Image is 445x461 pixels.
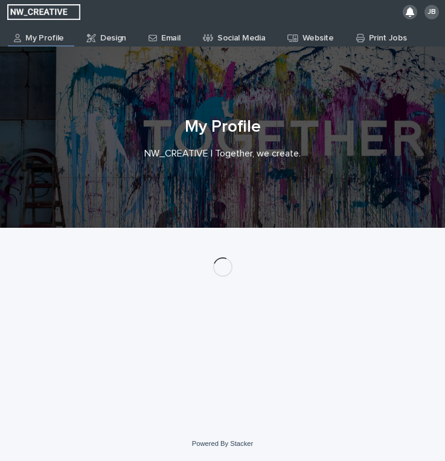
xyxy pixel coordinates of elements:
[192,440,253,447] a: Powered By Stacker
[369,24,407,44] p: Print Jobs
[286,24,339,47] a: Website
[355,24,412,47] a: Print Jobs
[12,148,433,160] p: NW_CREATIVE | Together, we create.
[147,24,185,47] a: Email
[7,4,80,20] img: EUIbKjtiSNGbmbK7PdmN
[100,24,126,44] p: Design
[12,116,433,138] h1: My Profile
[85,24,132,47] a: Design
[303,24,334,44] p: Website
[25,24,64,44] p: My Profile
[161,24,180,44] p: Email
[13,24,69,45] a: My Profile
[424,5,439,19] div: JB
[217,24,265,44] p: Social Media
[202,24,271,47] a: Social Media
